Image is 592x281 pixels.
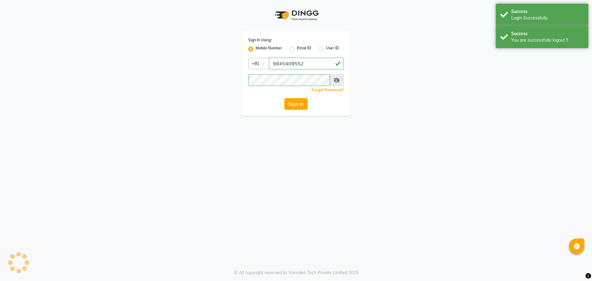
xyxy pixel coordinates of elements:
a: Forgot Password? [312,88,344,92]
label: User ID [326,45,339,53]
label: Sign In Using: [248,37,272,43]
div: Login Successfully. [511,15,584,21]
label: Email ID [297,45,311,53]
label: Mobile Number [256,45,282,53]
input: Username [269,58,344,69]
input: Username [248,74,330,86]
button: Sign In [284,98,308,110]
img: logo1.svg [271,6,321,24]
div: You are successfully logout !! [511,37,584,43]
div: Success [511,31,584,37]
div: Success [511,8,584,15]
